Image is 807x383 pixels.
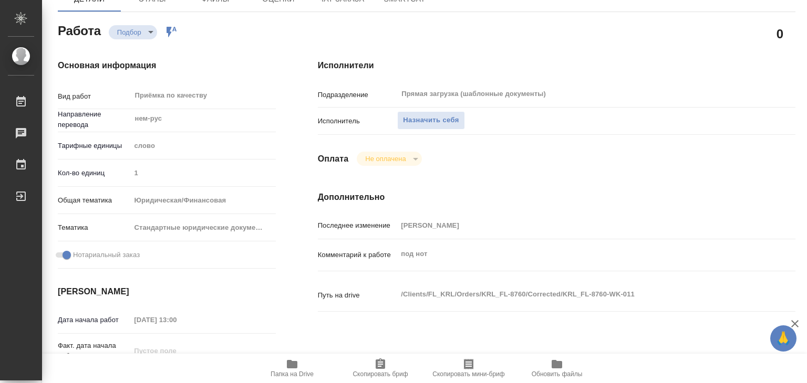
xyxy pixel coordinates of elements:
span: Назначить себя [403,114,459,126]
div: Юридическая/Финансовая [130,191,276,209]
h4: Исполнители [318,59,795,72]
div: Подбор [109,25,157,39]
textarea: под нот [397,245,756,263]
span: Папка на Drive [271,370,314,378]
button: Папка на Drive [248,354,336,383]
p: Комментарий к работе [318,250,398,260]
p: Направление перевода [58,109,130,130]
input: Пустое поле [397,218,756,233]
p: Тематика [58,222,130,233]
p: Факт. дата начала работ [58,341,130,361]
span: Обновить файлы [532,370,583,378]
span: Скопировать мини-бриф [432,370,504,378]
button: Подбор [114,28,144,37]
input: Пустое поле [130,312,222,327]
h4: [PERSON_NAME] [58,285,276,298]
div: слово [130,137,276,155]
button: Скопировать мини-бриф [425,354,513,383]
h2: 0 [777,25,783,42]
span: Скопировать бриф [353,370,408,378]
p: Тарифные единицы [58,141,130,151]
p: Дата начала работ [58,315,130,325]
input: Пустое поле [130,165,276,180]
button: Обновить файлы [513,354,601,383]
button: Назначить себя [397,111,464,130]
button: Скопировать бриф [336,354,425,383]
div: Стандартные юридические документы, договоры, уставы [130,219,276,237]
p: Путь на drive [318,290,398,301]
h4: Оплата [318,153,349,165]
h2: Работа [58,20,101,39]
textarea: /Clients/FL_KRL/Orders/KRL_FL-8760/Corrected/KRL_FL-8760-WK-011 [397,285,756,303]
span: 🙏 [774,327,792,349]
p: Последнее изменение [318,220,398,231]
h4: Основная информация [58,59,276,72]
p: Общая тематика [58,195,130,206]
input: Пустое поле [130,343,222,358]
p: Подразделение [318,90,398,100]
button: 🙏 [770,325,796,352]
p: Исполнитель [318,116,398,126]
h4: Дополнительно [318,191,795,204]
div: Подбор [357,152,421,166]
p: Кол-во единиц [58,168,130,178]
button: Не оплачена [362,154,409,163]
p: Вид работ [58,91,130,102]
span: Нотариальный заказ [73,250,140,260]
